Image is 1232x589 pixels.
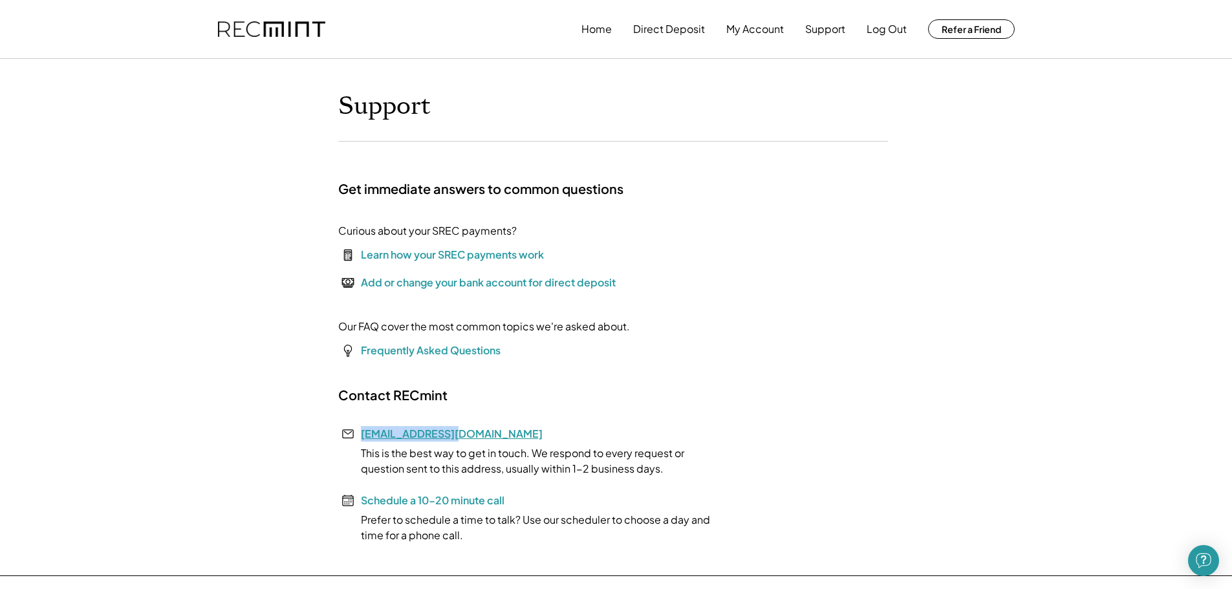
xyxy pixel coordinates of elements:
button: Refer a Friend [928,19,1015,39]
div: Learn how your SREC payments work [361,247,544,262]
button: Home [581,16,612,42]
a: Frequently Asked Questions [361,343,501,357]
h2: Get immediate answers to common questions [338,180,623,197]
button: Direct Deposit [633,16,705,42]
button: Log Out [867,16,907,42]
button: My Account [726,16,784,42]
h1: Support [338,91,431,122]
div: Add or change your bank account for direct deposit [361,275,616,290]
h2: Contact RECmint [338,387,448,403]
button: Support [805,16,845,42]
a: Schedule a 10-20 minute call [361,493,504,507]
a: [EMAIL_ADDRESS][DOMAIN_NAME] [361,427,543,440]
div: Prefer to schedule a time to talk? Use our scheduler to choose a day and time for a phone call. [338,512,726,543]
div: Curious about your SREC payments? [338,223,517,239]
img: recmint-logotype%403x.png [218,21,325,37]
div: Open Intercom Messenger [1188,545,1219,576]
div: This is the best way to get in touch. We respond to every request or question sent to this addres... [338,445,726,477]
div: Our FAQ cover the most common topics we're asked about. [338,319,630,334]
